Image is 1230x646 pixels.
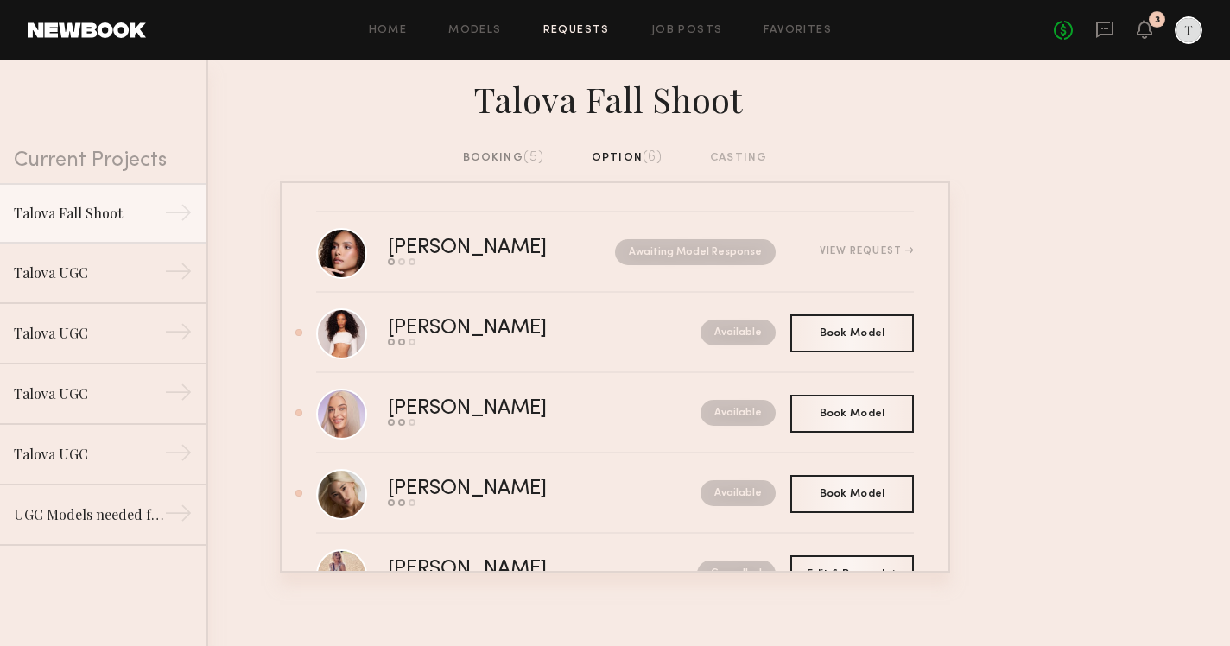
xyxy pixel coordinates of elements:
[543,25,610,36] a: Requests
[316,293,914,373] a: [PERSON_NAME]Available
[164,499,193,534] div: →
[615,239,776,265] nb-request-status: Awaiting Model Response
[448,25,501,36] a: Models
[820,489,885,499] span: Book Model
[14,504,164,525] div: UGC Models needed for [MEDICAL_DATA] brand
[697,560,776,586] nb-request-status: Cancelled
[764,25,832,36] a: Favorites
[463,149,545,168] div: booking
[316,212,914,293] a: [PERSON_NAME]Awaiting Model ResponseView Request
[14,203,164,224] div: Talova Fall Shoot
[820,408,885,419] span: Book Model
[14,444,164,465] div: Talova UGC
[388,479,624,499] div: [PERSON_NAME]
[14,263,164,283] div: Talova UGC
[701,400,776,426] nb-request-status: Available
[1155,16,1160,25] div: 3
[164,318,193,352] div: →
[807,569,897,579] span: Edit & Resend
[316,534,914,614] a: [PERSON_NAME]Cancelled
[701,320,776,345] nb-request-status: Available
[316,373,914,453] a: [PERSON_NAME]Available
[820,328,885,339] span: Book Model
[164,378,193,413] div: →
[701,480,776,506] nb-request-status: Available
[651,25,723,36] a: Job Posts
[14,383,164,404] div: Talova UGC
[164,199,193,233] div: →
[369,25,408,36] a: Home
[388,560,622,579] div: [PERSON_NAME]
[316,453,914,534] a: [PERSON_NAME]Available
[280,74,950,121] div: Talova Fall Shoot
[523,150,545,164] span: (5)
[14,323,164,344] div: Talova UGC
[388,319,624,339] div: [PERSON_NAME]
[388,238,581,258] div: [PERSON_NAME]
[164,439,193,473] div: →
[388,399,624,419] div: [PERSON_NAME]
[820,246,914,256] div: View Request
[164,257,193,292] div: →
